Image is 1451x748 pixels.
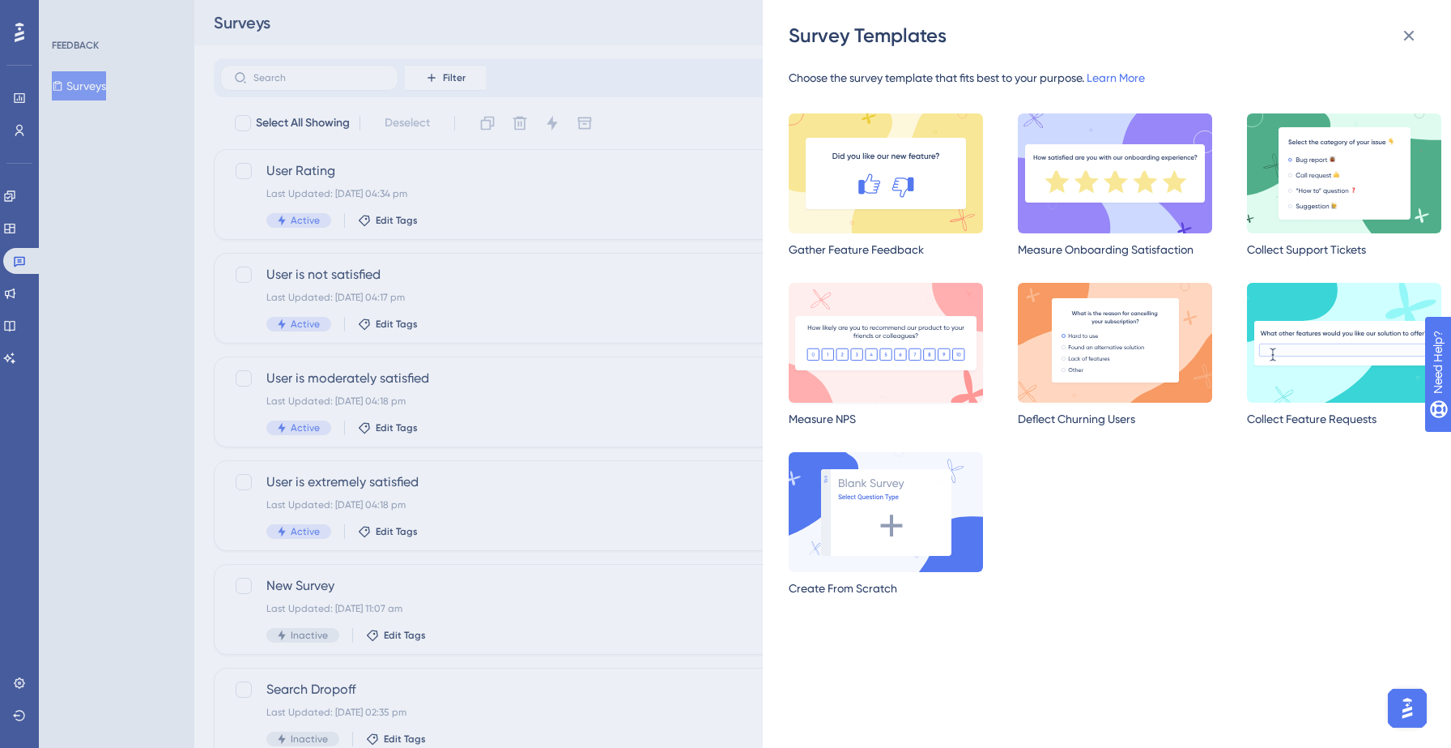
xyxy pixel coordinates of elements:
[789,240,983,259] div: Gather Feature Feedback
[789,23,1428,49] div: Survey Templates
[1018,409,1212,429] div: Deflect Churning Users
[1247,409,1441,429] div: Collect Feature Requests
[1247,113,1441,233] img: multipleChoice
[1383,684,1432,733] iframe: UserGuiding AI Assistant Launcher
[38,4,101,24] span: Need Help?
[1018,240,1212,259] div: Measure Onboarding Satisfaction
[789,579,983,598] div: Create From Scratch
[1087,71,1145,84] a: Learn More
[1018,283,1212,403] img: deflectChurning
[789,452,983,572] img: createScratch
[789,283,983,403] img: nps
[1247,283,1441,403] img: requestFeature
[789,113,983,233] img: gatherFeedback
[1018,113,1212,233] img: satisfaction
[1247,240,1441,259] div: Collect Support Tickets
[789,409,983,429] div: Measure NPS
[789,71,1084,84] span: Choose the survey template that fits best to your purpose.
